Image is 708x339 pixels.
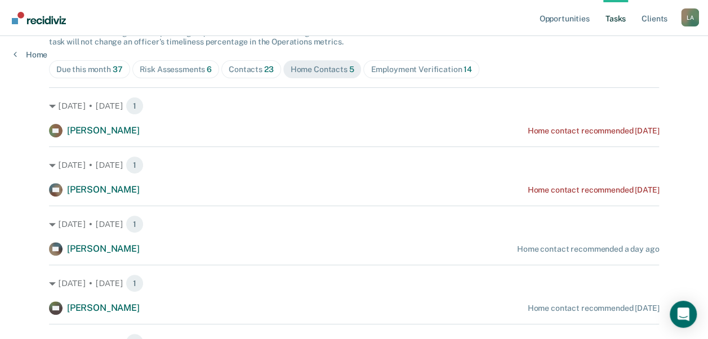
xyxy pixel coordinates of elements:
[49,156,659,174] div: [DATE] • [DATE] 1
[527,126,659,136] div: Home contact recommended [DATE]
[49,274,659,292] div: [DATE] • [DATE] 1
[14,50,47,60] a: Home
[207,65,212,74] span: 6
[49,97,659,115] div: [DATE] • [DATE] 1
[527,304,659,313] div: Home contact recommended [DATE]
[681,8,699,26] div: L A
[371,65,471,74] div: Employment Verification
[67,184,140,195] span: [PERSON_NAME]
[527,185,659,195] div: Home contact recommended [DATE]
[264,65,274,74] span: 23
[126,215,144,233] span: 1
[126,97,144,115] span: 1
[67,243,140,254] span: [PERSON_NAME]
[113,65,123,74] span: 37
[517,244,659,254] div: Home contact recommended a day ago
[140,65,212,74] div: Risk Assessments
[349,65,354,74] span: 5
[56,65,123,74] div: Due this month
[670,301,697,328] div: Open Intercom Messenger
[49,28,344,47] span: The clients below might have upcoming requirements this month. Hiding a below task will not chang...
[67,302,140,313] span: [PERSON_NAME]
[464,65,472,74] span: 14
[229,65,274,74] div: Contacts
[12,12,66,24] img: Recidiviz
[67,125,140,136] span: [PERSON_NAME]
[681,8,699,26] button: Profile dropdown button
[49,215,659,233] div: [DATE] • [DATE] 1
[126,274,144,292] span: 1
[291,65,354,74] div: Home Contacts
[126,156,144,174] span: 1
